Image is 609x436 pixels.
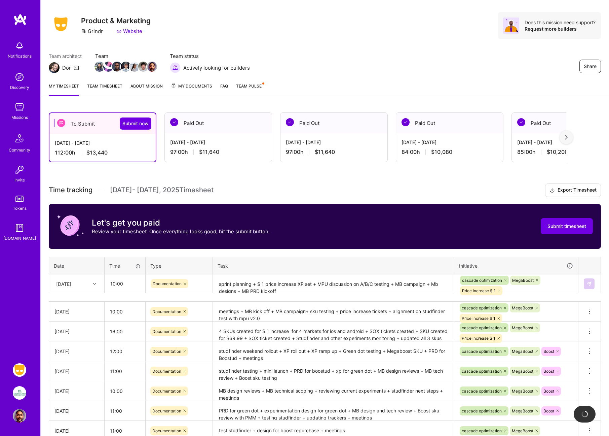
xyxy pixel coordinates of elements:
span: Documentation [153,281,182,286]
p: Review your timesheet. Once everything looks good, hit the submit button. [92,228,270,235]
img: teamwork [13,100,26,114]
span: Submit timesheet [547,223,586,230]
span: Documentation [152,349,181,354]
a: FAQ [220,82,228,96]
h3: Let's get you paid [92,218,270,228]
div: [DOMAIN_NAME] [3,235,36,242]
img: logo [13,13,27,26]
div: Paid Out [280,113,387,133]
div: Missions [11,114,28,121]
textarea: 4 SKUs created for $ 1 increase for 4 markets for ios and android + SOX tickets created + SKU cre... [214,322,453,341]
div: Request more builders [525,26,596,32]
span: Boost [543,349,554,354]
img: guide book [13,221,26,235]
div: Time [109,262,141,269]
img: To Submit [57,119,65,127]
div: [DATE] [54,368,99,375]
span: MegaBoost [512,389,533,394]
span: $10,200 [547,148,568,156]
input: HH:MM [105,362,145,380]
span: My Documents [171,82,212,90]
img: Actively looking for builders [170,62,181,73]
div: Dor [62,64,71,71]
textarea: studfinder weekend rollout + XP roll out + XP ramp up + Green dot testing + Megaboost SKU + PRD f... [214,342,453,361]
img: tokens [15,196,24,202]
img: loading [581,411,588,417]
span: Team [95,53,156,60]
div: [DATE] - [DATE] [402,139,498,146]
button: Submit timesheet [541,218,593,234]
button: Submit now [120,118,151,130]
textarea: studfinder testing + mini launch + PRD for boostud + xp for green dot + MB design reviews + MB te... [214,362,453,380]
div: Paid Out [396,113,503,133]
a: User Avatar [11,409,28,423]
div: Tokens [13,205,27,212]
span: Documentation [152,369,181,374]
img: Paid Out [402,118,410,126]
a: Team Member Avatar [95,61,104,72]
textarea: meetings + MB kick off + MB campaign+ sku testing + price increase tickets + alignment on studfin... [214,302,453,321]
img: User Avatar [13,409,26,423]
div: [DATE] - [DATE] [55,139,150,146]
input: HH:MM [105,323,145,340]
span: cascade optimization [462,428,502,433]
div: 97:00 h [286,148,382,156]
span: cascade optimization [462,325,502,330]
a: Team Member Avatar [148,61,156,72]
span: Documentation [152,309,181,314]
img: Paid Out [170,118,178,126]
span: $13,440 [86,149,108,156]
th: Type [146,257,213,274]
a: We Are The Merchants: Founding Product Manager, Merchant Collective [11,386,28,400]
img: right [565,135,568,140]
img: bell [13,39,26,53]
div: [DATE] [54,427,99,434]
span: Time tracking [49,186,92,194]
a: Team Member Avatar [113,61,121,72]
img: Team Member Avatar [138,62,148,72]
img: Avatar [503,18,519,34]
span: MegaBoost [512,305,533,310]
span: Team architect [49,53,82,60]
a: Grindr: Product & Marketing [11,363,28,377]
span: Boost [543,369,554,374]
a: About Mission [130,82,163,96]
th: Date [49,257,105,274]
span: $11,640 [199,148,219,156]
div: Initiative [459,262,573,270]
span: MegaBoost [512,428,533,433]
span: cascade optimization [462,349,502,354]
span: Boost [543,389,554,394]
span: Price increase $ 1 [462,288,496,293]
a: Team Member Avatar [104,61,113,72]
div: null [584,278,595,289]
h3: Product & Marketing [81,16,151,25]
a: Team Member Avatar [139,61,148,72]
a: Website [116,28,142,35]
span: Share [584,63,597,70]
div: [DATE] [56,280,71,287]
div: Does this mission need support? [525,19,596,26]
span: MegaBoost [512,408,533,413]
div: [DATE] [54,348,99,355]
img: discovery [13,70,26,84]
div: [DATE] [54,308,99,315]
span: Documentation [152,329,181,334]
i: icon Chevron [93,282,96,286]
a: Team timesheet [87,82,122,96]
span: Price increase $ 1 [462,336,495,341]
img: Paid Out [517,118,525,126]
img: We Are The Merchants: Founding Product Manager, Merchant Collective [13,386,26,400]
span: MegaBoost [512,369,533,374]
textarea: sprint planning + $ 1 price increase XP set + MPU discussion on A/B/C testing + MB campaign + Mb ... [214,275,453,293]
span: MegaBoost [512,325,533,330]
i: icon CompanyGray [81,29,86,34]
span: [DATE] - [DATE] , 2025 Timesheet [110,186,214,194]
span: cascade optimization [462,305,502,310]
div: [DATE] [54,388,99,395]
span: $10,080 [431,148,452,156]
img: Team Member Avatar [129,62,140,72]
a: Team Pulse [236,82,264,96]
img: Grindr: Product & Marketing [13,363,26,377]
a: My timesheet [49,82,79,96]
